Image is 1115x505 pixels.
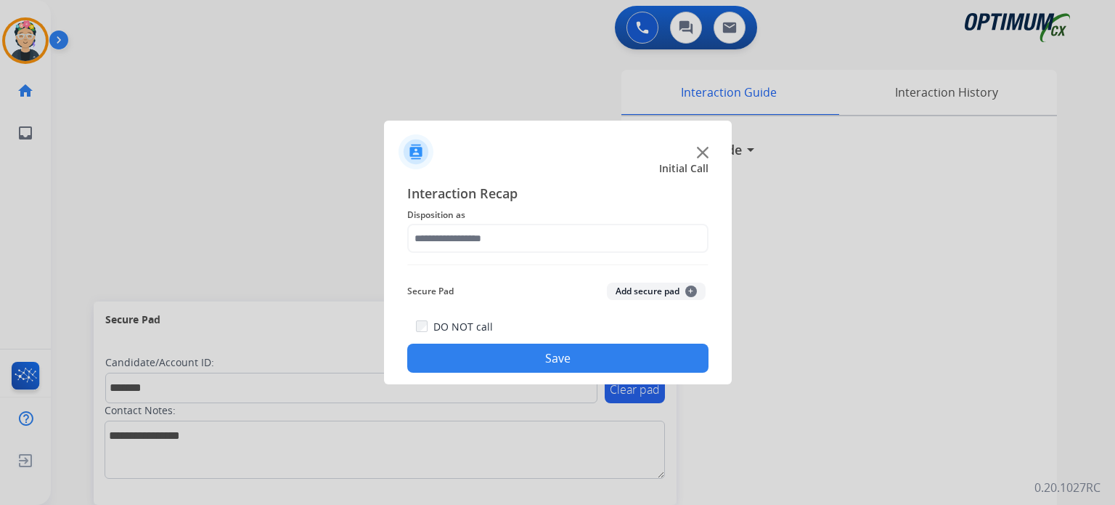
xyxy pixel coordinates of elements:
span: Secure Pad [407,283,454,300]
span: + [685,286,697,297]
span: Disposition as [407,206,708,224]
p: 0.20.1027RC [1034,479,1100,496]
span: Initial Call [659,161,708,176]
span: Interaction Recap [407,183,708,206]
img: contact-recap-line.svg [407,264,708,265]
button: Save [407,344,708,373]
label: DO NOT call [433,320,493,334]
button: Add secure pad+ [607,283,706,300]
img: contactIcon [399,134,433,169]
